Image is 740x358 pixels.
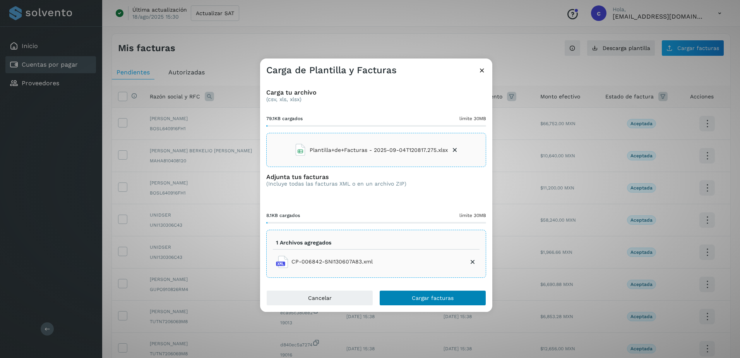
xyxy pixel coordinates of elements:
[310,146,448,154] span: Plantilla+de+Facturas - 2025-09-04T120817.275.xlsx
[266,181,406,187] p: (Incluye todas las facturas XML o en un archivo ZIP)
[266,89,486,96] h3: Carga tu archivo
[266,96,486,103] p: (csv, xls, xlsx)
[459,115,486,122] span: límite 30MB
[266,173,406,181] h3: Adjunta tus facturas
[266,65,397,76] h3: Carga de Plantilla y Facturas
[412,295,454,301] span: Cargar facturas
[459,212,486,219] span: límite 30MB
[266,115,303,122] span: 79.1KB cargados
[266,290,373,306] button: Cancelar
[276,239,331,246] p: 1 Archivos agregados
[308,295,332,301] span: Cancelar
[291,258,373,266] span: CP-006842-SNI130607A83.xml
[379,290,486,306] button: Cargar facturas
[266,212,300,219] span: 8.1KB cargados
